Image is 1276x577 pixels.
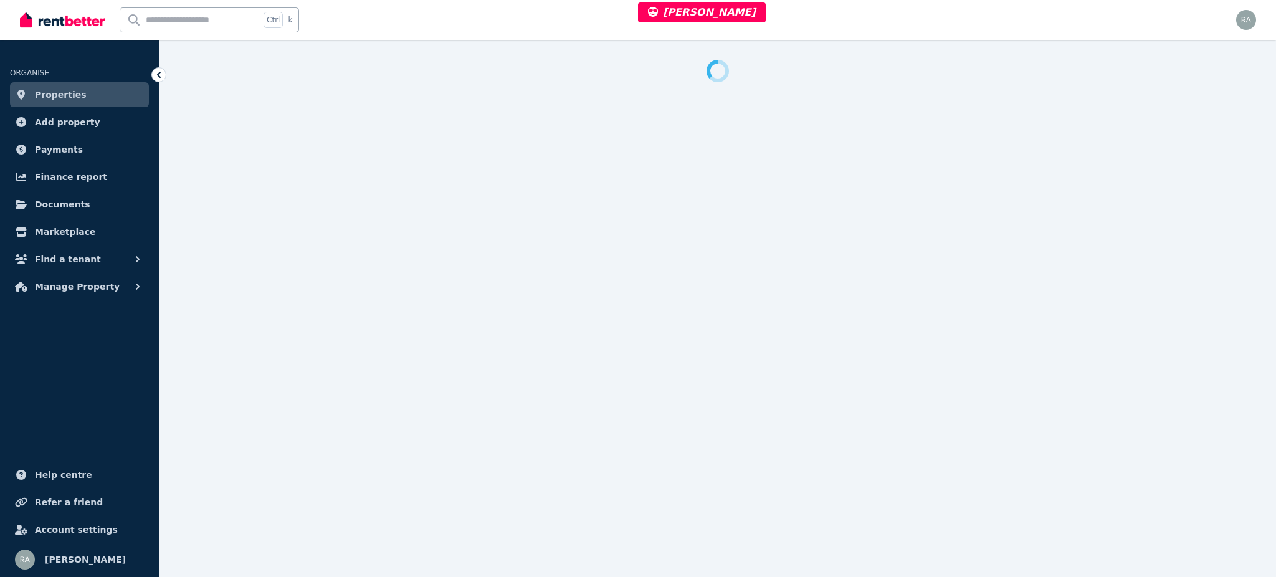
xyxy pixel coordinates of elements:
span: Marketplace [35,224,95,239]
a: Payments [10,137,149,162]
a: Properties [10,82,149,107]
span: Ctrl [264,12,283,28]
a: Marketplace [10,219,149,244]
span: Payments [35,142,83,157]
a: Add property [10,110,149,135]
span: Refer a friend [35,495,103,510]
span: Properties [35,87,87,102]
span: Help centre [35,467,92,482]
a: Finance report [10,165,149,189]
img: Rochelle Alvarez [15,550,35,570]
button: Find a tenant [10,247,149,272]
span: Add property [35,115,100,130]
img: RentBetter [20,11,105,29]
a: Documents [10,192,149,217]
span: [PERSON_NAME] [45,552,126,567]
span: Documents [35,197,90,212]
span: Manage Property [35,279,120,294]
span: ORGANISE [10,69,49,77]
img: Rochelle Alvarez [1236,10,1256,30]
a: Refer a friend [10,490,149,515]
a: Account settings [10,517,149,542]
span: [PERSON_NAME] [648,6,756,18]
span: Find a tenant [35,252,101,267]
a: Help centre [10,462,149,487]
span: Finance report [35,169,107,184]
span: k [288,15,292,25]
button: Manage Property [10,274,149,299]
span: Account settings [35,522,118,537]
